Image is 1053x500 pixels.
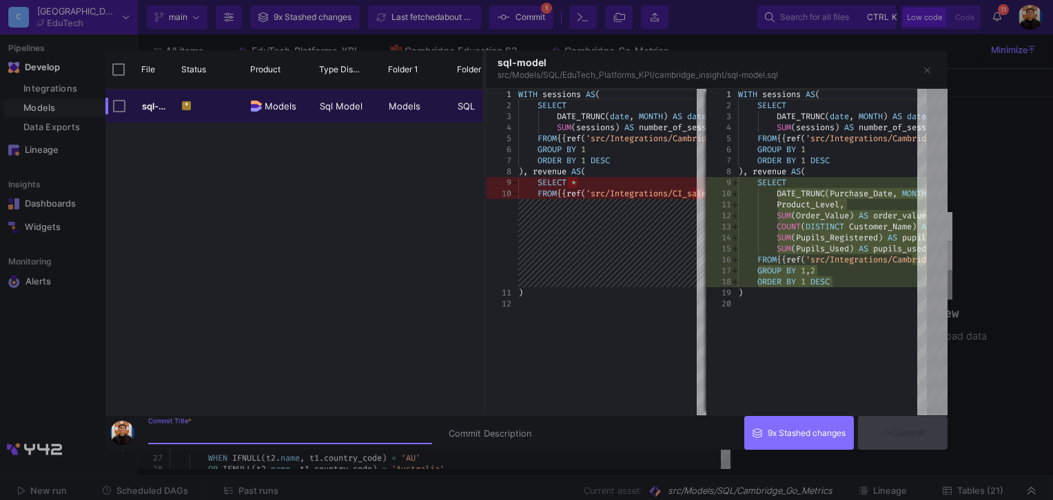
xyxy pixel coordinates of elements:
[815,89,820,100] span: (
[518,89,519,90] textarea: Editor content;Press Alt+F1 for Accessibility Options.
[557,188,566,199] span: {{
[777,243,791,254] span: SUM
[744,416,854,450] button: 9x Stashed changes
[706,232,731,243] div: 14
[902,188,926,199] span: MONTH
[849,243,854,254] span: )
[786,155,796,166] span: BY
[806,133,1047,144] span: 'src/Integrations/Cambridge_Insights___GA4/website
[791,232,796,243] span: (
[859,210,868,221] span: AS
[581,188,586,199] span: (
[859,111,883,122] span: MONTH
[883,111,888,122] span: )
[786,144,796,155] span: BY
[757,144,781,155] span: GROUP
[786,254,801,265] span: ref
[706,254,731,265] div: 16
[487,188,511,199] div: 10
[533,166,566,177] span: revenue
[320,90,374,123] span: Sql Model
[487,287,511,298] div: 11
[581,155,586,166] span: 1
[581,144,586,155] span: 1
[487,155,511,166] div: 7
[796,210,849,221] span: Order_Value
[518,89,538,100] span: WITH
[859,122,945,133] span: number_of_sessions
[762,89,801,100] span: sessions
[796,243,849,254] span: Pupils_Used
[777,199,839,210] span: Product_Level
[757,155,781,166] span: ORDER
[581,166,586,177] span: (
[849,210,854,221] span: )
[706,133,731,144] div: 5
[538,144,562,155] span: GROUP
[810,155,830,166] span: DESC
[181,64,206,74] span: Status
[801,144,806,155] span: 1
[706,221,731,232] div: 13
[576,122,615,133] span: sessions
[892,111,902,122] span: AS
[706,298,731,309] div: 20
[738,89,757,100] span: WITH
[878,232,883,243] span: )
[706,188,731,199] div: 10
[639,122,726,133] span: number_of_sessions
[806,265,810,276] span: ,
[615,122,620,133] span: )
[498,70,873,81] div: src/Models/SQL/EduTech_Platforms_KPI/cambridge_insight/sql-model.sql
[586,188,827,199] span: 'src/Integrations/CI_sales_raw_data/cem_sales_and_
[777,232,791,243] span: SUM
[487,133,511,144] div: 5
[538,133,557,144] span: FROM
[319,64,362,74] span: Type Display Name
[141,64,155,74] span: File
[457,64,488,74] span: Folder 2
[786,265,796,276] span: BY
[801,221,806,232] span: (
[873,243,926,254] span: pupils_used
[791,166,801,177] span: AS
[757,177,786,188] span: SELECT
[791,243,796,254] span: (
[581,133,586,144] span: (
[706,177,731,188] div: 9
[518,287,523,298] span: )
[706,89,731,100] div: 1
[849,111,854,122] span: ,
[777,221,801,232] span: COUNT
[706,199,731,210] div: 11
[849,221,912,232] span: Customer_Name
[639,111,663,122] span: MONTH
[907,111,926,122] span: date
[844,122,854,133] span: AS
[498,56,873,70] div: sql-model
[487,298,511,309] div: 12
[706,100,731,111] div: 2
[381,90,450,123] div: Models
[777,122,791,133] span: SUM
[777,133,786,144] span: {{
[801,155,806,166] span: 1
[629,111,634,122] span: ,
[753,166,786,177] span: revenue
[538,188,557,199] span: FROM
[806,221,844,232] span: DISTINCT
[801,265,806,276] span: 1
[810,265,815,276] span: 2
[571,122,576,133] span: (
[806,254,1047,265] span: 'src/Integrations/Cambridge_Insight___Sales_Raw_Da
[786,133,801,144] span: ref
[487,166,511,177] div: 8
[706,166,731,177] div: 8
[487,111,511,122] div: 3
[542,89,581,100] span: sessions
[566,188,581,199] span: ref
[557,133,566,144] span: {{
[487,122,511,133] div: 4
[859,243,868,254] span: AS
[487,177,511,188] div: 9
